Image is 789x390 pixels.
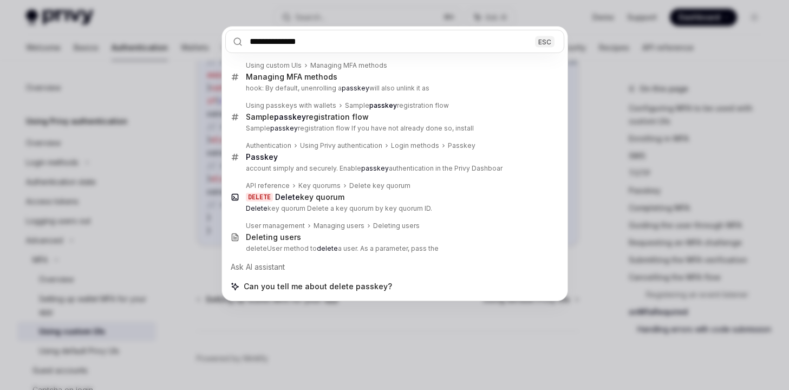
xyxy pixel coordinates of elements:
div: Deleting users [246,232,301,242]
b: delete [317,244,338,252]
div: Using Privy authentication [300,141,382,150]
div: DELETE [246,193,273,201]
div: Passkey [448,141,475,150]
div: API reference [246,181,290,190]
b: Delete [275,192,300,201]
b: passkey [342,84,369,92]
div: Sample registration flow [246,112,369,122]
b: passkey [361,164,389,172]
p: hook: By default, unenrolling a will also unlink it as [246,84,542,93]
p: key quorum Delete a key quorum by key quorum ID. [246,204,542,213]
div: key quorum [275,192,344,202]
b: passkey [270,124,298,132]
div: Sample registration flow [345,101,449,110]
b: passkey [369,101,397,109]
div: Login methods [391,141,439,150]
div: Managing MFA methods [246,72,337,82]
p: Sample registration flow If you have not already done so, install [246,124,542,133]
b: passkey [274,112,306,121]
div: Using custom UIs [246,61,302,70]
p: account simply and securely. Enable authentication in the Privy Dashboar [246,164,542,173]
span: Can you tell me about delete passkey? [244,281,392,292]
div: ESC [535,36,555,47]
b: Passkey [246,152,278,161]
div: Using passkeys with wallets [246,101,336,110]
div: Managing MFA methods [310,61,387,70]
div: Managing users [314,222,364,230]
p: deleteUser method to a user. As a parameter, pass the [246,244,542,253]
div: User management [246,222,305,230]
div: Deleting users [373,222,420,230]
div: Ask AI assistant [225,257,564,277]
div: Key quorums [298,181,341,190]
div: Delete key quorum [349,181,410,190]
b: Delete [246,204,268,212]
div: Authentication [246,141,291,150]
